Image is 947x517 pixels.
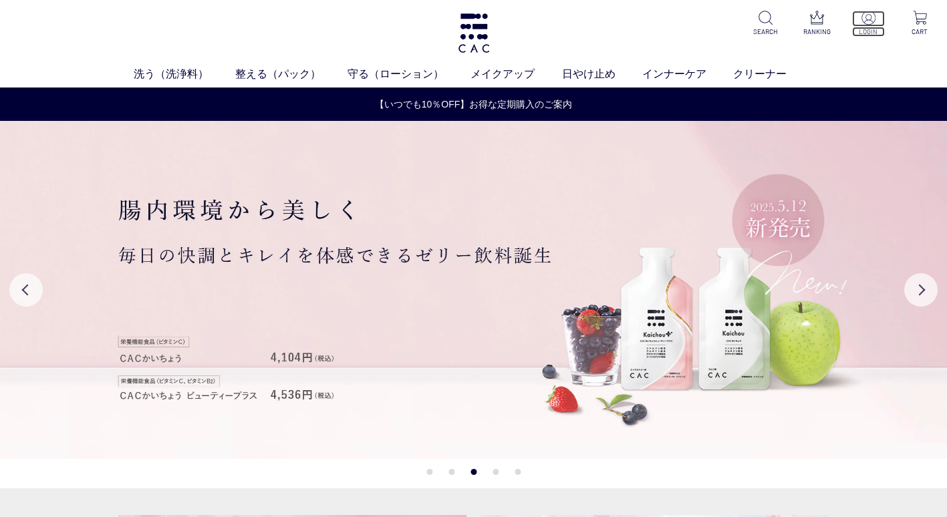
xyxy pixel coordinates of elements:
a: 整える（パック） [235,66,348,82]
a: クリーナー [733,66,813,82]
button: Previous [9,273,43,307]
a: 守る（ローション） [348,66,470,82]
p: CART [904,27,936,37]
a: 日やけ止め [562,66,642,82]
a: 洗う（洗浄料） [134,66,235,82]
a: RANKING [801,11,833,37]
p: RANKING [801,27,833,37]
button: 1 of 5 [426,469,432,475]
p: SEARCH [749,27,782,37]
button: Next [904,273,938,307]
a: インナーケア [642,66,733,82]
a: SEARCH [749,11,782,37]
button: 5 of 5 [515,469,521,475]
a: LOGIN [852,11,885,37]
button: 4 of 5 [493,469,499,475]
img: logo [456,13,491,53]
button: 2 of 5 [448,469,454,475]
a: CART [904,11,936,37]
p: LOGIN [852,27,885,37]
button: 3 of 5 [470,469,477,475]
a: 【いつでも10％OFF】お得な定期購入のご案内 [1,98,946,112]
a: メイクアップ [470,66,561,82]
